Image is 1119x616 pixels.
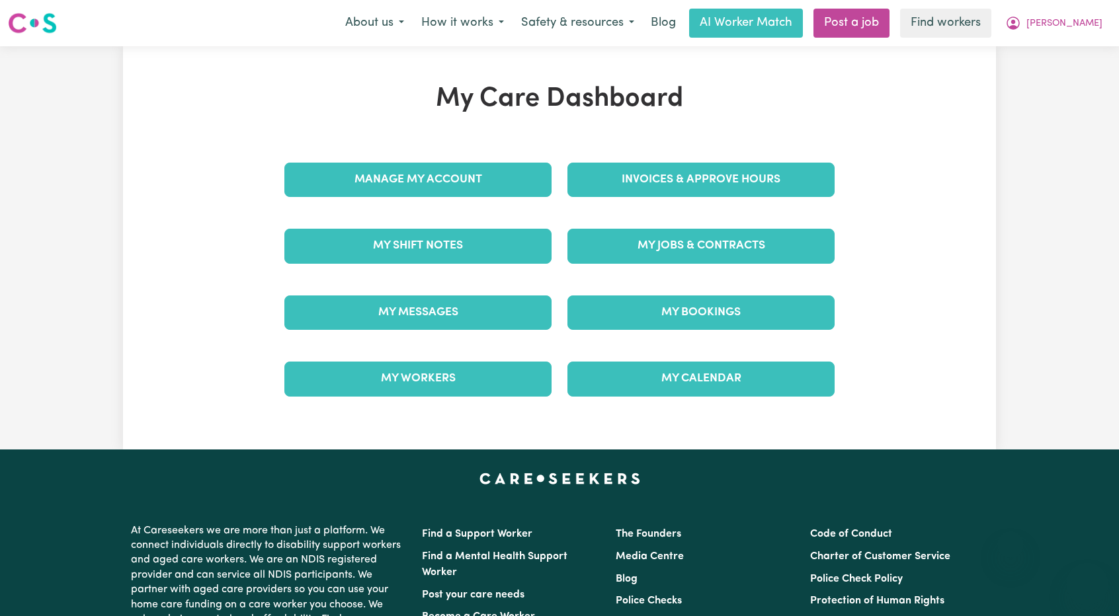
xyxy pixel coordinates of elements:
a: Charter of Customer Service [810,551,950,562]
a: My Workers [284,362,552,396]
button: How it works [413,9,513,37]
img: Careseekers logo [8,11,57,35]
a: Find a Support Worker [422,529,532,539]
iframe: Close message [997,531,1024,558]
button: Safety & resources [513,9,643,37]
iframe: Button to launch messaging window [1066,563,1108,605]
a: My Jobs & Contracts [567,229,835,263]
span: [PERSON_NAME] [1026,17,1102,31]
a: Blog [616,574,638,584]
a: My Calendar [567,362,835,396]
a: Post your care needs [422,590,524,600]
a: AI Worker Match [689,9,803,38]
a: Protection of Human Rights [810,596,944,606]
button: About us [337,9,413,37]
a: Police Check Policy [810,574,903,584]
a: Find a Mental Health Support Worker [422,551,567,578]
h1: My Care Dashboard [276,83,843,115]
a: The Founders [616,529,681,539]
a: My Bookings [567,295,835,330]
a: Manage My Account [284,163,552,197]
a: Code of Conduct [810,529,892,539]
a: My Messages [284,295,552,330]
a: Invoices & Approve Hours [567,163,835,197]
a: Media Centre [616,551,684,562]
a: Find workers [900,9,991,38]
button: My Account [997,9,1111,37]
a: My Shift Notes [284,229,552,263]
a: Careseekers logo [8,8,57,38]
a: Blog [643,9,684,38]
a: Police Checks [616,596,682,606]
a: Post a job [813,9,890,38]
a: Careseekers home page [479,473,640,484]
